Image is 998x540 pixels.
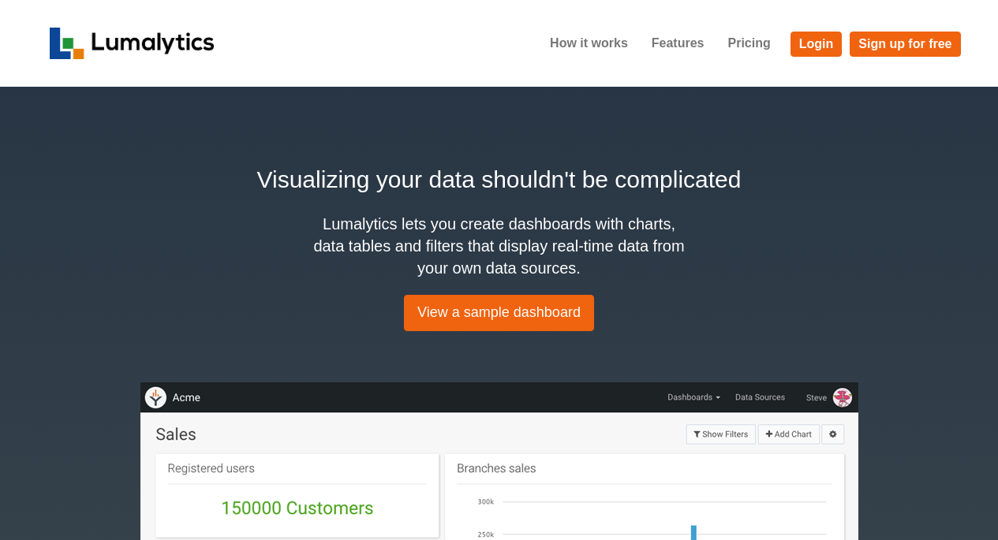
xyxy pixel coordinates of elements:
[404,295,594,331] a: View a sample dashboard
[50,28,215,59] img: logo_v2-f34f87db3d4d9f5311d6c47995059ad6168825a3e1eb260e01c8041e89355404.png
[791,32,843,57] a: Login
[640,24,716,63] a: Features
[50,162,949,197] h2: Visualizing your data shouldn't be complicated
[850,32,960,57] a: Sign up for free
[310,213,689,279] h4: Lumalytics lets you create dashboards with charts, data tables and filters that display real-time...
[716,24,782,63] a: Pricing
[538,24,640,63] a: How it works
